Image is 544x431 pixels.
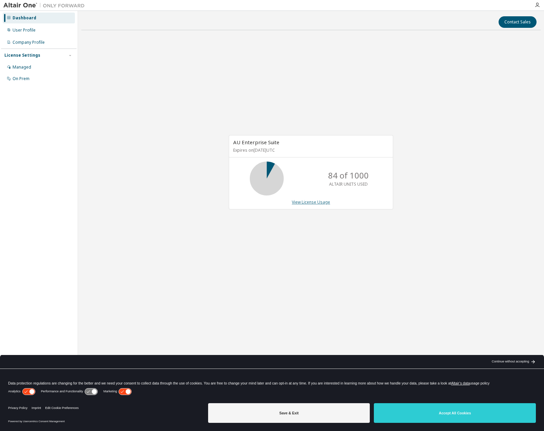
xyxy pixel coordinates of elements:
[13,76,29,81] div: On Prem
[292,199,330,205] a: View License Usage
[329,181,368,187] p: ALTAIR UNITS USED
[233,147,387,153] p: Expires on [DATE] UTC
[4,53,40,58] div: License Settings
[13,64,31,70] div: Managed
[13,40,45,45] div: Company Profile
[13,27,36,33] div: User Profile
[3,2,88,9] img: Altair One
[13,15,36,21] div: Dashboard
[499,16,537,28] button: Contact Sales
[233,139,279,146] span: AU Enterprise Suite
[328,170,369,181] p: 84 of 1000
